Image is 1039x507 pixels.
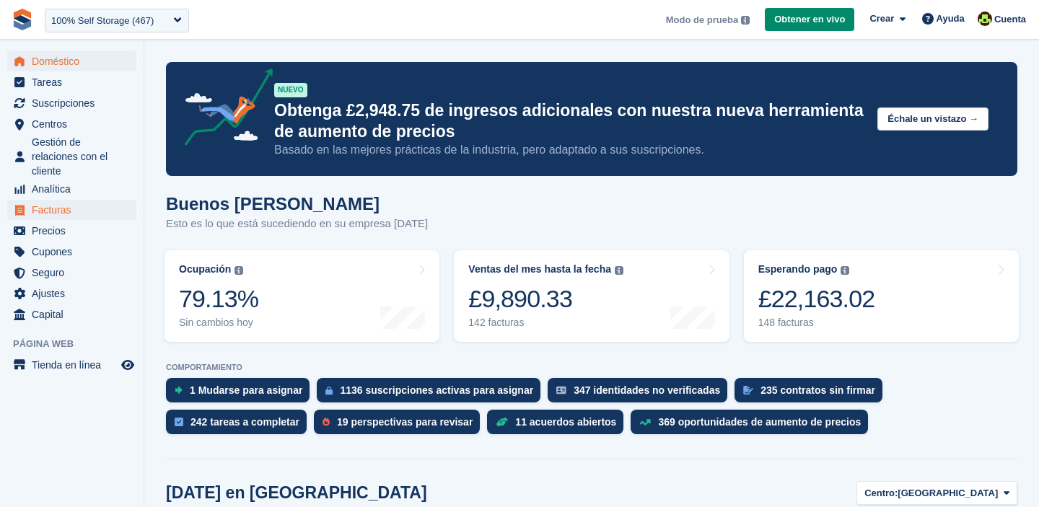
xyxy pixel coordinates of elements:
div: 1136 suscripciones activas para asignar [340,384,533,396]
a: menu [7,221,136,241]
img: verify_identity-adf6edd0f0f0b5bbfe63781bf79b02c33cf7c696d77639b501bdc392416b5a36.svg [556,386,566,394]
div: 235 contratos sin firmar [760,384,875,396]
span: Suscripciones [32,93,118,113]
img: price-adjustments-announcement-icon-8257ccfd72463d97f412b2fc003d46551f7dbcb40ab6d574587a9cd5c0d94... [172,69,273,151]
span: Crear [869,12,894,26]
img: task-75834270c22a3079a89374b754ae025e5fb1db73e45f91037f5363f120a921f8.svg [175,418,183,426]
span: Ajustes [32,283,118,304]
a: menu [7,304,136,325]
img: icon-info-grey-7440780725fd019a000dd9b08b2336e03edf1995a4989e88bcd33f0948082b44.svg [615,266,623,275]
span: Doméstico [32,51,118,71]
img: move_ins_to_allocate_icon-fdf77a2bb77ea45bf5b3d319d69a93e2d87916cf1d5bf7949dd705db3b84f3ca.svg [175,386,183,394]
img: icon-info-grey-7440780725fd019a000dd9b08b2336e03edf1995a4989e88bcd33f0948082b44.svg [741,16,750,25]
h2: [DATE] en [GEOGRAPHIC_DATA] [166,483,427,503]
a: 1136 suscripciones activas para asignar [317,378,548,410]
span: Centro: [864,486,898,501]
h1: Buenos [PERSON_NAME] [166,194,428,213]
a: 11 acuerdos abiertos [487,410,631,441]
div: 1 Mudarse para asignar [190,384,302,396]
p: Esto es lo que está sucediendo en su empresa [DATE] [166,216,428,232]
a: 347 identidades no verificadas [548,378,735,410]
p: Obtenga £2,948.75 de ingresos adicionales con nuestra nueva herramienta de aumento de precios [274,100,866,142]
span: [GEOGRAPHIC_DATA] [898,486,998,501]
a: menu [7,72,136,92]
img: icon-info-grey-7440780725fd019a000dd9b08b2336e03edf1995a4989e88bcd33f0948082b44.svg [841,266,849,275]
span: Modo de prueba [666,13,738,27]
a: 242 tareas a completar [166,410,314,441]
div: NUEVO [274,83,307,97]
a: Obtener en vivo [765,8,854,32]
span: Página web [13,337,144,351]
img: deal-1b604bf984904fb50ccaf53a9ad4b4a5d6e5aea283cecdc64d6e3604feb123c2.svg [496,417,508,427]
span: Seguro [32,263,118,283]
img: icon-info-grey-7440780725fd019a000dd9b08b2336e03edf1995a4989e88bcd33f0948082b44.svg [234,266,243,275]
a: menu [7,283,136,304]
img: prospect-51fa495bee0391a8d652442698ab0144808aea92771e9ea1ae160a38d050c398.svg [323,418,330,426]
img: price_increase_opportunities-93ffe204e8149a01c8c9dc8f82e8f89637d9d84a8eef4429ea346261dce0b2c0.svg [639,419,651,426]
div: 369 oportunidades de aumento de precios [658,416,861,428]
img: contract_signature_icon-13c848040528278c33f63329250d36e43548de30e8caae1d1a13099fd9432cc5.svg [743,386,753,394]
span: Precios [32,221,118,241]
a: menu [7,51,136,71]
a: menu [7,242,136,262]
div: Ocupación [179,263,231,275]
span: Capital [32,304,118,325]
span: Obtener en vivo [774,12,845,27]
div: £9,890.33 [468,284,623,314]
img: stora-icon-8386f47178a22dfd0bd8f6a31ec36ba5ce8667c1dd55bd0f319d3a0aa187defe.svg [12,9,33,30]
div: Esperando pago [758,263,838,275]
a: 1 Mudarse para asignar [166,378,317,410]
div: 347 identidades no verificadas [574,384,720,396]
div: 19 perspectivas para revisar [337,416,473,428]
div: 11 acuerdos abiertos [515,416,616,428]
div: 79.13% [179,284,258,314]
span: Centros [32,114,118,134]
img: Catherine Coffey [978,12,992,26]
p: Basado en las mejores prácticas de la industria, pero adaptado a sus suscripciones. [274,142,866,158]
span: Gestión de relaciones con el cliente [32,135,118,178]
a: 19 perspectivas para revisar [314,410,487,441]
button: Centro: [GEOGRAPHIC_DATA] [856,481,1017,505]
a: menu [7,179,136,199]
div: 242 tareas a completar [190,416,299,428]
button: Échale un vistazo → [877,107,988,131]
span: Ayuda [937,12,965,26]
a: menu [7,93,136,113]
img: active_subscription_to_allocate_icon-d502201f5373d7db506a760aba3b589e785aa758c864c3986d89f69b8ff3... [325,386,333,395]
span: Analítica [32,179,118,199]
a: Vista previa de la tienda [119,356,136,374]
a: menu [7,135,136,178]
span: Cuenta [994,12,1026,27]
a: Ventas del mes hasta la fecha £9,890.33 142 facturas [454,250,729,342]
div: 148 facturas [758,317,875,329]
a: 369 oportunidades de aumento de precios [631,410,875,441]
div: Sin cambios hoy [179,317,258,329]
a: Ocupación 79.13% Sin cambios hoy [165,250,439,342]
div: £22,163.02 [758,284,875,314]
a: menu [7,200,136,220]
span: Cupones [32,242,118,262]
div: 100% Self Storage (467) [51,14,154,28]
a: menú [7,355,136,375]
a: 235 contratos sin firmar [735,378,890,410]
div: 142 facturas [468,317,623,329]
p: COMPORTAMIENTO [166,363,1017,372]
span: Facturas [32,200,118,220]
div: Ventas del mes hasta la fecha [468,263,611,275]
a: Esperando pago £22,163.02 148 facturas [744,250,1019,342]
span: Tareas [32,72,118,92]
span: Tienda en línea [32,355,118,375]
a: menu [7,263,136,283]
a: menu [7,114,136,134]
